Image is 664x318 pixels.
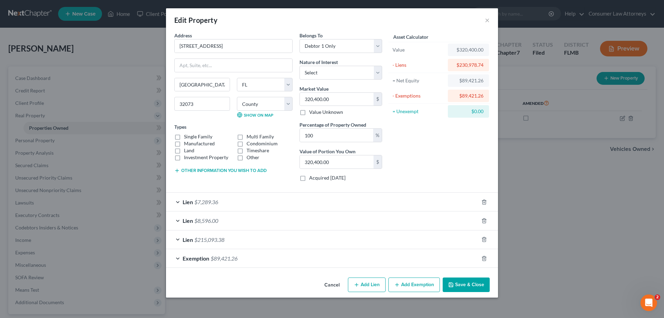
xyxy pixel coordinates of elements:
label: Types [174,123,186,130]
label: Other [247,154,259,161]
input: 0.00 [300,155,373,169]
span: Lien [183,217,193,224]
label: Manufactured [184,140,215,147]
label: Market Value [299,85,329,92]
input: 0.00 [300,129,373,142]
span: $7,289.36 [194,199,218,205]
div: $ [373,93,382,106]
button: Other information you wish to add [174,168,267,173]
label: Value of Portion You Own [299,148,356,155]
span: Lien [183,236,193,243]
button: Save & Close [443,278,490,292]
label: Condominium [247,140,278,147]
label: Investment Property [184,154,228,161]
div: % [373,129,382,142]
div: Value [393,46,445,53]
label: Percentage of Property Owned [299,121,366,128]
div: = Unexempt [393,108,445,115]
div: $89,421.26 [453,92,483,99]
div: $ [373,155,382,169]
input: Enter address... [175,39,292,53]
iframe: Intercom live chat [640,294,657,311]
div: $89,421.26 [453,77,483,84]
label: Nature of Interest [299,58,338,66]
span: $215,093.38 [194,236,224,243]
span: $8,596.00 [194,217,218,224]
button: × [485,16,490,24]
span: Address [174,33,192,38]
label: Acquired [DATE] [309,174,345,181]
input: Apt, Suite, etc... [175,59,292,72]
div: = Net Equity [393,77,445,84]
span: Lien [183,199,193,205]
label: Timeshare [247,147,269,154]
div: - Exemptions [393,92,445,99]
span: Belongs To [299,33,323,38]
label: Single Family [184,133,212,140]
input: Enter city... [175,78,230,91]
div: $0.00 [453,108,483,115]
button: Add Exemption [388,278,440,292]
div: - Liens [393,62,445,69]
a: Show on Map [237,112,273,118]
button: Cancel [319,278,345,292]
label: Land [184,147,194,154]
label: Multi Family [247,133,274,140]
label: Value Unknown [309,109,343,116]
div: Edit Property [174,15,218,25]
div: $230,978.74 [453,62,483,69]
label: Asset Calculator [393,33,428,40]
span: Exemption [183,255,209,262]
input: 0.00 [300,93,373,106]
div: $320,400.00 [453,46,483,53]
span: 2 [655,294,660,300]
button: Add Lien [348,278,386,292]
input: Enter zip... [174,97,230,111]
span: $89,421.26 [211,255,238,262]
